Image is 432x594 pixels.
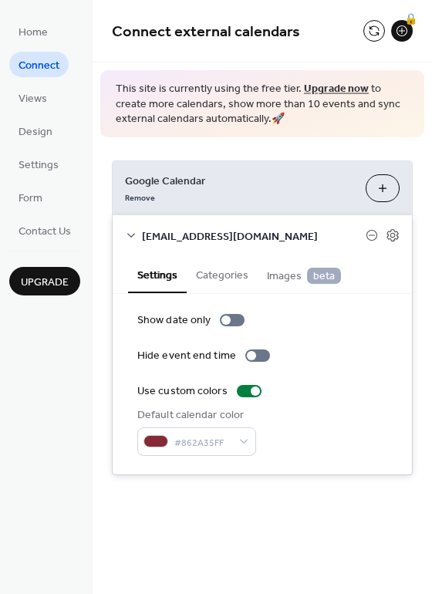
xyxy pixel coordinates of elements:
span: Upgrade [21,275,69,291]
span: Home [19,25,48,41]
span: beta [307,268,341,284]
a: Contact Us [9,218,80,243]
span: #862A35FF [174,434,231,451]
a: Home [9,19,57,44]
span: This site is currently using the free tier. to create more calendars, show more than 10 events an... [116,82,409,127]
span: Images [267,268,341,285]
a: Settings [9,151,68,177]
button: Images beta [258,256,350,292]
a: Connect [9,52,69,77]
a: Views [9,85,56,110]
span: Connect [19,58,59,74]
a: Form [9,184,52,210]
span: [EMAIL_ADDRESS][DOMAIN_NAME] [142,228,366,245]
button: Categories [187,256,258,292]
a: Upgrade now [304,79,369,100]
span: Design [19,124,52,140]
button: Upgrade [9,267,80,295]
span: Remove [125,192,155,203]
div: Show date only [137,312,211,329]
div: Default calendar color [137,407,253,424]
button: Settings [128,256,187,293]
span: Connect external calendars [112,17,300,47]
span: Form [19,191,42,207]
span: Settings [19,157,59,174]
span: Google Calendar [125,173,353,189]
a: Design [9,118,62,143]
div: Use custom colors [137,383,228,400]
div: Hide event end time [137,348,236,364]
span: Views [19,91,47,107]
span: Contact Us [19,224,71,240]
